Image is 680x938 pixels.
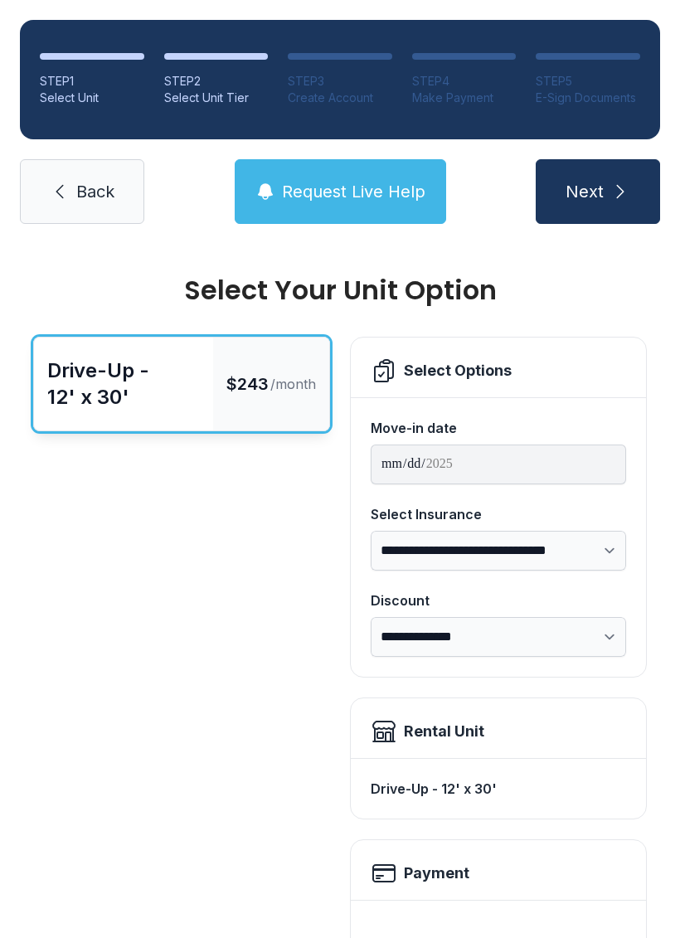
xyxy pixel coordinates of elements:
div: Select Options [404,359,512,382]
div: Select Unit Tier [164,90,269,106]
div: Select Insurance [371,504,626,524]
span: Request Live Help [282,180,425,203]
div: Discount [371,591,626,610]
select: Discount [371,617,626,657]
div: E-Sign Documents [536,90,640,106]
div: Create Account [288,90,392,106]
span: Next [566,180,604,203]
div: Rental Unit [404,720,484,743]
div: STEP 5 [536,73,640,90]
div: Make Payment [412,90,517,106]
div: STEP 4 [412,73,517,90]
div: Select Your Unit Option [33,277,647,304]
span: $243 [226,372,269,396]
div: Drive-Up - 12' x 30' [47,357,200,411]
h2: Payment [404,862,469,885]
div: STEP 2 [164,73,269,90]
span: Back [76,180,114,203]
select: Select Insurance [371,531,626,571]
div: STEP 1 [40,73,144,90]
div: STEP 3 [288,73,392,90]
input: Move-in date [371,445,626,484]
div: Select Unit [40,90,144,106]
div: Move-in date [371,418,626,438]
span: /month [270,374,316,394]
div: Drive-Up - 12' x 30' [371,772,626,805]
